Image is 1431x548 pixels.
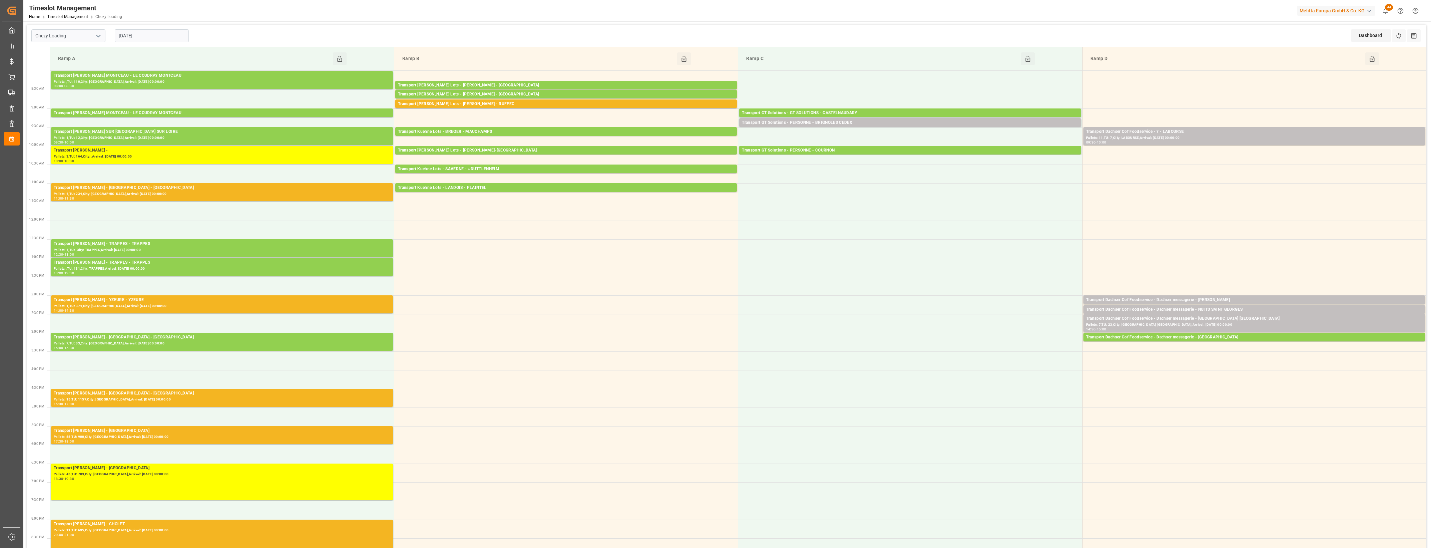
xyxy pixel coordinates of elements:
div: Transport [PERSON_NAME] MONTCEAU - LE COUDRAY MONTCEAU [54,72,390,79]
div: Pallets: 4,TU: 234,City: [GEOGRAPHIC_DATA],Arrival: [DATE] 00:00:00 [54,191,390,197]
div: Pallets: ,TU: 472,City: [GEOGRAPHIC_DATA],Arrival: [DATE] 00:00:00 [398,98,734,103]
div: - [63,309,64,312]
div: Transport [PERSON_NAME] - [GEOGRAPHIC_DATA] [54,428,390,434]
div: Transport GT Solutions - GT SOLUTIONS - CASTELNAUDARY [742,110,1078,116]
div: - [63,272,64,275]
div: 10:00 [54,160,63,163]
span: 8:30 PM [31,535,44,539]
div: 10:00 [64,141,74,144]
button: show 33 new notifications [1378,3,1393,18]
span: 7:30 PM [31,498,44,502]
div: - [63,84,64,87]
div: Transport [PERSON_NAME] - [GEOGRAPHIC_DATA] - [GEOGRAPHIC_DATA] [54,390,390,397]
div: Transport GT Solutions - PERSONNE - BRIGNOLES CEDEX [742,119,1078,126]
div: Transport [PERSON_NAME] Lots - [PERSON_NAME] - [GEOGRAPHIC_DATA] [398,91,734,98]
div: - [63,440,64,443]
div: Pallets: 55,TU: 900,City: [GEOGRAPHIC_DATA],Arrival: [DATE] 00:00:00 [54,434,390,440]
div: 08:00 [54,84,63,87]
div: 15:00 [1097,328,1106,331]
div: - [63,253,64,256]
span: 1:00 PM [31,255,44,259]
div: - [63,141,64,144]
div: Pallets: 5,TU: 121,City: [GEOGRAPHIC_DATA],Arrival: [DATE] 00:00:00 [398,89,734,94]
div: 08:30 [64,84,74,87]
div: Timeslot Management [29,3,122,13]
div: 11:00 [54,197,63,200]
div: Transport [PERSON_NAME] - [GEOGRAPHIC_DATA] - [GEOGRAPHIC_DATA] [54,185,390,191]
div: Transport [PERSON_NAME] Lots - [PERSON_NAME] - [GEOGRAPHIC_DATA] [398,82,734,89]
div: 10:00 [1097,141,1106,144]
div: Pallets: 11,TU: 7,City: LABOURSE,Arrival: [DATE] 00:00:00 [1086,135,1422,141]
div: Dashboard [1351,29,1391,42]
div: Pallets: 3,TU: 217,City: [GEOGRAPHIC_DATA],Arrival: [DATE] 00:00:00 [398,191,734,197]
div: 11:30 [64,197,74,200]
span: 5:30 PM [31,423,44,427]
div: Transport Dachser Cof Foodservice - Dachser messagerie - NUITS SAINT GEORGES [1086,306,1422,313]
div: Transport [PERSON_NAME] Lots - [PERSON_NAME]-[GEOGRAPHIC_DATA] [398,147,734,154]
div: Pallets: 7,TU: 23,City: [GEOGRAPHIC_DATA] [GEOGRAPHIC_DATA],Arrival: [DATE] 00:00:00 [1086,322,1422,328]
span: 33 [1385,4,1393,11]
div: Pallets: ,TU: 110,City: [GEOGRAPHIC_DATA],Arrival: [DATE] 00:00:00 [54,79,390,85]
span: 11:30 AM [29,199,44,203]
div: 16:30 [54,402,63,405]
div: 13:00 [54,272,63,275]
div: Transport Kuehne Lots - LANDOIS - PLAINTEL [398,185,734,191]
span: 10:30 AM [29,162,44,165]
div: Melitta Europa GmbH & Co. KG [1297,6,1375,16]
div: Ramp A [55,52,333,65]
div: Transport [PERSON_NAME] SUR [GEOGRAPHIC_DATA] SUR LOIRE [54,128,390,135]
div: 18:30 [54,477,63,480]
span: 12:00 PM [29,218,44,221]
div: Ramp B [400,52,677,65]
a: Timeslot Management [47,14,88,19]
div: Pallets: ,TU: 60,City: [GEOGRAPHIC_DATA],Arrival: [DATE] 00:00:00 [54,116,390,122]
div: Pallets: 1,TU: 26,City: [GEOGRAPHIC_DATA],Arrival: [DATE] 00:00:00 [1086,303,1422,309]
div: - [63,477,64,480]
div: Pallets: 7,TU: 33,City: [GEOGRAPHIC_DATA],Arrival: [DATE] 00:00:00 [54,341,390,346]
input: Type to search/select [31,29,105,42]
div: 21:00 [64,533,74,536]
div: Pallets: ,TU: 76,City: NUITS SAINT GEORGES,Arrival: [DATE] 00:00:00 [1086,313,1422,319]
div: Transport [PERSON_NAME] - [GEOGRAPHIC_DATA] [54,465,390,472]
div: Pallets: 11,TU: 695,City: [GEOGRAPHIC_DATA],Arrival: [DATE] 00:00:00 [54,528,390,533]
div: Pallets: ,TU: 514,City: [GEOGRAPHIC_DATA],Arrival: [DATE] 00:00:00 [742,154,1078,160]
div: Transport Dachser Cof Foodservice - ? - LABOURSE [1086,128,1422,135]
span: 6:00 PM [31,442,44,446]
div: Ramp D [1088,52,1365,65]
span: 11:00 AM [29,180,44,184]
div: Pallets: 1,TU: 374,City: [GEOGRAPHIC_DATA],Arrival: [DATE] 00:00:00 [54,303,390,309]
div: Pallets: ,TU: 90,City: [GEOGRAPHIC_DATA],Arrival: [DATE] 00:00:00 [1086,341,1422,346]
div: Pallets: 3,TU: ,City: [GEOGRAPHIC_DATA],Arrival: [DATE] 00:00:00 [398,154,734,160]
div: 14:30 [64,309,74,312]
span: 2:30 PM [31,311,44,315]
div: Transport Kuehne Lots - BREGER - MAUCHAMPS [398,128,734,135]
div: Pallets: 4,TU: ,City: TRAPPES,Arrival: [DATE] 00:00:00 [54,247,390,253]
div: - [63,197,64,200]
div: Pallets: 3,TU: 164,City: ,Arrival: [DATE] 00:00:00 [54,154,390,160]
button: open menu [93,31,103,41]
div: 19:30 [64,477,74,480]
input: DD-MM-YYYY [115,29,189,42]
span: 8:30 AM [31,87,44,90]
div: Pallets: 2,TU: 170,City: [GEOGRAPHIC_DATA],Arrival: [DATE] 00:00:00 [742,116,1078,122]
div: Pallets: 4,TU: 82,City: [GEOGRAPHIC_DATA],Arrival: [DATE] 00:00:00 [398,135,734,141]
div: Pallets: ,TU: 131,City: TRAPPES,Arrival: [DATE] 00:00:00 [54,266,390,272]
div: - [1095,328,1096,331]
div: Transport [PERSON_NAME] - TRAPPES - TRAPPES [54,241,390,247]
a: Home [29,14,40,19]
div: Pallets: 3,TU: 747,City: RUFFEC,Arrival: [DATE] 00:00:00 [398,107,734,113]
div: 14:00 [54,309,63,312]
div: - [63,346,64,349]
div: 20:00 [54,533,63,536]
span: 10:00 AM [29,143,44,147]
div: Pallets: 1,TU: 12,City: [GEOGRAPHIC_DATA],Arrival: [DATE] 00:00:00 [54,135,390,141]
div: 13:00 [64,253,74,256]
button: Help Center [1393,3,1408,18]
span: 4:30 PM [31,386,44,389]
div: Pallets: 3,TU: 56,City: BRIGNOLES CEDEX,Arrival: [DATE] 00:00:00 [742,126,1078,132]
div: Pallets: 45,TU: 703,City: [GEOGRAPHIC_DATA],Arrival: [DATE] 00:00:00 [54,472,390,477]
div: Pallets: ,TU: 84,City: ~[GEOGRAPHIC_DATA],Arrival: [DATE] 00:00:00 [398,173,734,178]
div: 13:30 [64,272,74,275]
div: 15:00 [54,346,63,349]
div: 17:00 [64,402,74,405]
